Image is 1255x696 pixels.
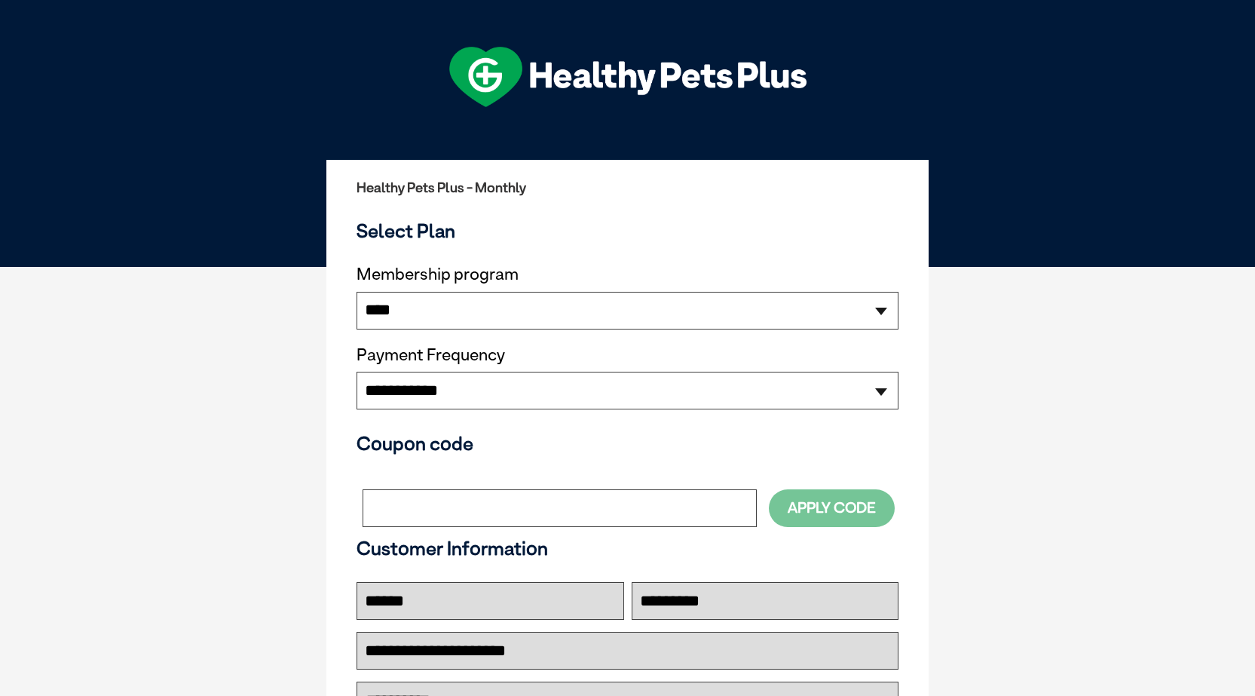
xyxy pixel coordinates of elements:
[357,432,898,455] h3: Coupon code
[357,265,898,284] label: Membership program
[357,345,505,365] label: Payment Frequency
[357,180,898,195] h2: Healthy Pets Plus - Monthly
[449,47,807,107] img: hpp-logo-landscape-green-white.png
[357,219,898,242] h3: Select Plan
[357,537,898,560] h3: Customer Information
[769,489,895,526] button: Apply Code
